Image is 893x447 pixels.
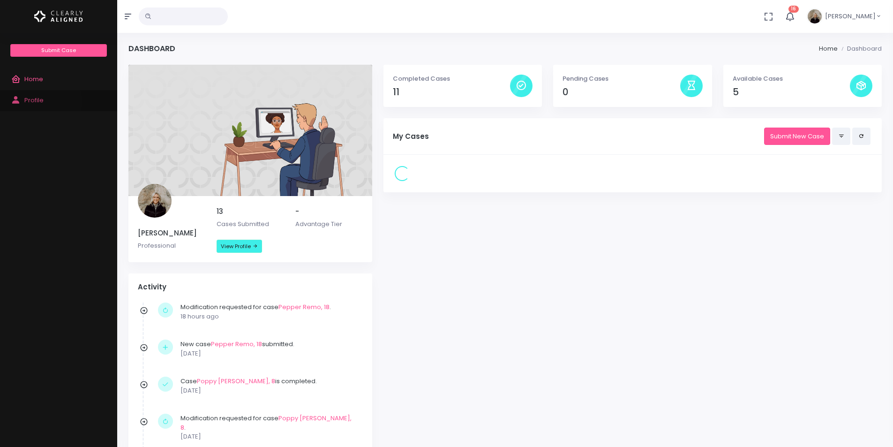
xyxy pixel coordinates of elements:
p: 18 hours ago [180,312,358,321]
p: Completed Cases [393,74,510,83]
a: Submit New Case [764,128,830,145]
h4: 0 [563,87,680,98]
h5: 13 [217,207,284,216]
span: Profile [24,96,44,105]
a: Poppy [PERSON_NAME], 8 [197,377,275,386]
h4: 5 [733,87,850,98]
div: New case submitted. [180,340,358,358]
div: Modification requested for case . [180,303,358,321]
p: Pending Cases [563,74,680,83]
p: Advantage Tier [295,220,363,229]
p: [DATE] [180,386,358,395]
a: Pepper Remo, 18 [278,303,330,311]
li: Dashboard [838,44,882,53]
h4: Dashboard [128,44,175,53]
h5: - [295,207,363,216]
li: Home [819,44,838,53]
span: Submit Case [41,46,76,54]
span: Home [24,75,43,83]
img: Header Avatar [806,8,823,25]
a: Pepper Remo, 18 [211,340,262,349]
h5: My Cases [393,132,764,141]
div: Case is completed. [180,377,358,395]
p: [DATE] [180,349,358,358]
span: 16 [788,6,799,13]
img: Logo Horizontal [34,7,83,26]
h5: [PERSON_NAME] [138,229,205,237]
h4: Activity [138,283,363,291]
a: Submit Case [10,44,106,57]
a: View Profile [217,240,262,253]
span: [PERSON_NAME] [825,12,876,21]
a: Poppy [PERSON_NAME], 8 [180,414,352,432]
p: [DATE] [180,432,358,441]
h4: 11 [393,87,510,98]
p: Professional [138,241,205,250]
div: Modification requested for case . [180,414,358,441]
p: Cases Submitted [217,220,284,229]
p: Available Cases [733,74,850,83]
